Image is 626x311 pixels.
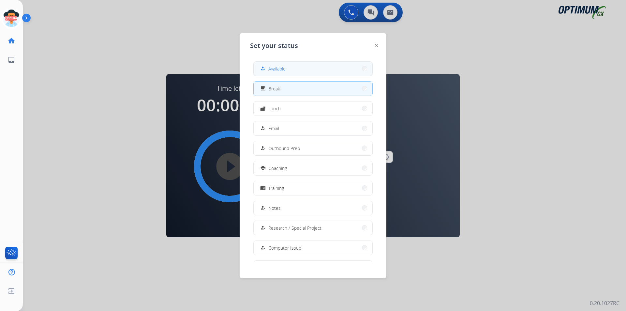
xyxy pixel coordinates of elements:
span: Notes [268,205,281,211]
button: Computer Issue [254,241,372,255]
span: Computer Issue [268,244,301,251]
mat-icon: home [7,37,15,45]
span: Coaching [268,165,287,172]
span: Set your status [250,41,298,50]
button: Available [254,62,372,76]
mat-icon: inbox [7,56,15,64]
mat-icon: how_to_reg [260,205,266,211]
button: Break [254,82,372,96]
button: Internet Issue [254,261,372,275]
button: Lunch [254,101,372,116]
mat-icon: free_breakfast [260,86,266,91]
button: Coaching [254,161,372,175]
mat-icon: menu_book [260,185,266,191]
span: Break [268,85,280,92]
span: Lunch [268,105,281,112]
mat-icon: school [260,165,266,171]
mat-icon: how_to_reg [260,146,266,151]
button: Notes [254,201,372,215]
mat-icon: how_to_reg [260,225,266,231]
button: Email [254,121,372,135]
button: Training [254,181,372,195]
mat-icon: how_to_reg [260,126,266,131]
mat-icon: how_to_reg [260,66,266,71]
span: Training [268,185,284,192]
span: Research / Special Project [268,225,321,231]
span: Outbound Prep [268,145,300,152]
mat-icon: how_to_reg [260,245,266,251]
p: 0.20.1027RC [590,299,619,307]
button: Outbound Prep [254,141,372,155]
button: Research / Special Project [254,221,372,235]
span: Available [268,65,286,72]
mat-icon: fastfood [260,106,266,111]
img: close-button [375,44,378,47]
span: Email [268,125,279,132]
